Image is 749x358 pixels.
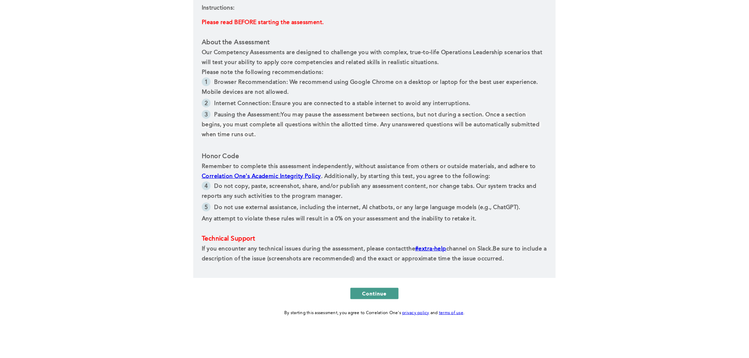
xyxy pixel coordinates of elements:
[202,184,538,199] span: Do not copy, paste, screenshot, share, and/or publish any assessment content, nor change tabs. Ou...
[202,174,321,179] a: Correlation One's Academic Integrity Policy
[202,164,537,169] span: Remember to complete this assessment independently, without assistance from others or outside mat...
[350,288,399,299] button: Continue
[202,246,406,252] span: If you encounter any technical issues during the assessment, please contact
[491,246,493,252] span: .
[202,70,323,75] span: Please note the following recommendations:
[202,216,476,222] span: Any attempt to violate these rules will result in a 0% on your assessment and the inability to re...
[402,311,430,315] a: privacy policy
[362,290,387,297] span: Continue
[214,101,470,106] span: Internet Connection: Ensure you are connected to a stable internet to avoid any interruptions.
[202,50,544,65] span: Our Competency Assessments are designed to challenge you with complex, true-to-life Operations Le...
[202,112,541,138] span: You may pause the assessment between sections, but not during a section. Once a section begins, y...
[214,112,281,118] span: Pausing the Assessment:
[202,153,239,160] span: Honor Code
[202,80,540,95] span: Browser Recommendation: We recommend using Google Chrome on a desktop or laptop for the best user...
[415,246,446,252] a: #extra-help
[202,244,547,264] p: the channel on Slack Be sure to include a description of the issue (screenshots are recommended) ...
[202,236,255,242] span: Technical Support
[321,174,490,179] span: . Additionally, by starting this test, you agree to the following:
[439,311,463,315] a: terms of use
[202,20,324,25] span: Please read BEFORE starting the assessment.
[285,309,465,317] div: By starting this assessment, you agree to Correlation One's and .
[202,39,270,46] strong: About the Assessment
[214,205,520,210] span: Do not use external assistance, including the internet, AI chatbots, or any large language models...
